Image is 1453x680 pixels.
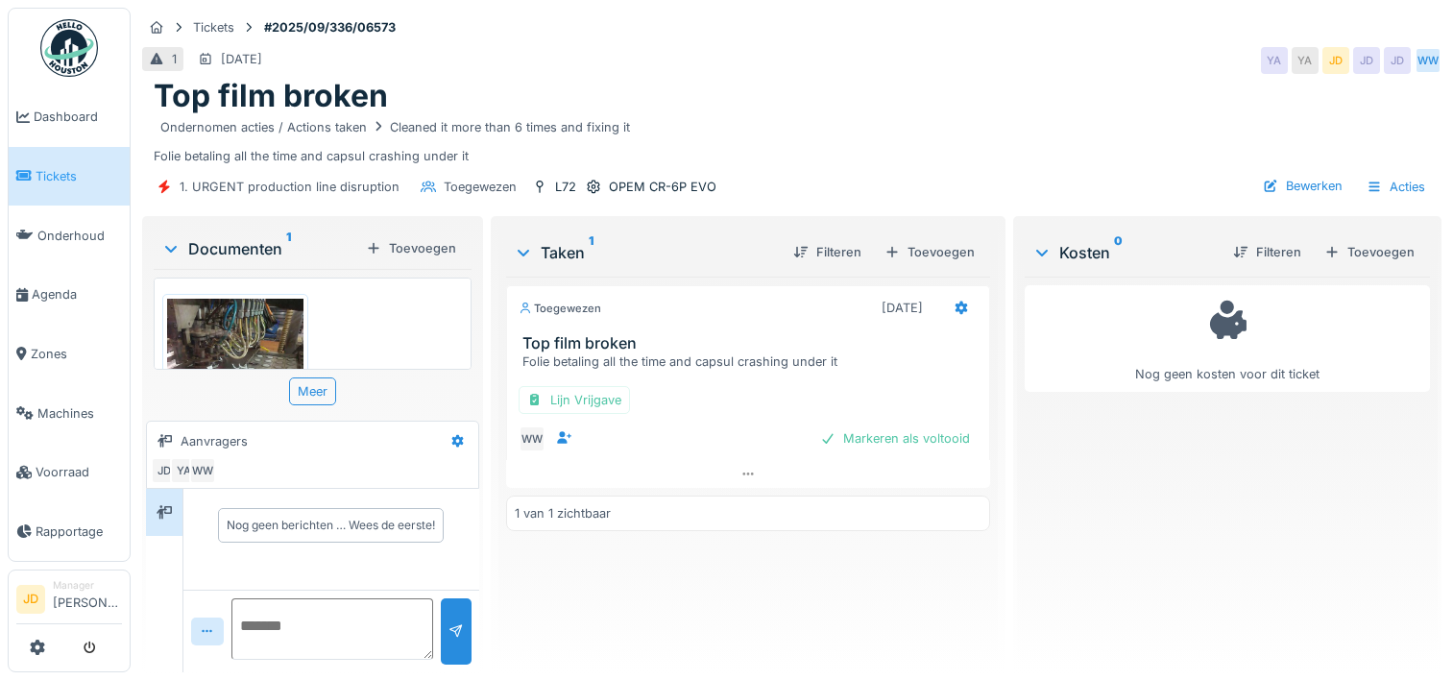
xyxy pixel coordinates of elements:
div: Folie betaling all the time and capsul crashing under it [154,115,1430,165]
div: Ondernomen acties / Actions taken Cleaned it more than 6 times and fixing it [160,118,630,136]
h3: Top film broken [522,334,981,352]
div: Toegewezen [519,301,601,317]
span: Rapportage [36,522,122,541]
img: Badge_color-CXgf-gQk.svg [40,19,98,77]
strong: #2025/09/336/06573 [256,18,403,36]
a: Voorraad [9,443,130,502]
div: Toevoegen [877,239,982,265]
a: JD Manager[PERSON_NAME] [16,578,122,624]
a: Zones [9,325,130,384]
div: YA [1292,47,1319,74]
li: [PERSON_NAME] [53,578,122,619]
div: Documenten [161,237,358,260]
h1: Top film broken [154,78,388,114]
div: JD [1353,47,1380,74]
div: Markeren als voltooid [812,425,978,451]
a: Machines [9,383,130,443]
div: 1 van 1 zichtbaar [515,504,611,522]
div: Acties [1358,173,1434,201]
li: JD [16,585,45,614]
div: OPEM CR-6P EVO [609,178,716,196]
div: Folie betaling all the time and capsul crashing under it [522,352,981,371]
div: Toevoegen [358,235,464,261]
div: Meer [289,377,336,405]
div: Filteren [1225,239,1309,265]
div: Lijn Vrijgave [519,386,630,414]
a: Rapportage [9,502,130,562]
div: WW [189,457,216,484]
sup: 1 [286,237,291,260]
div: Tickets [193,18,234,36]
div: YA [1261,47,1288,74]
div: Manager [53,578,122,593]
span: Onderhoud [37,227,122,245]
a: Agenda [9,265,130,325]
sup: 0 [1114,241,1123,264]
div: Nog geen berichten … Wees de eerste! [227,517,435,534]
div: Taken [514,241,778,264]
span: Dashboard [34,108,122,126]
span: Machines [37,404,122,423]
span: Zones [31,345,122,363]
div: Filteren [786,239,869,265]
span: Tickets [36,167,122,185]
div: [DATE] [221,50,262,68]
div: Toegewezen [444,178,517,196]
span: Voorraad [36,463,122,481]
a: Tickets [9,147,130,206]
div: Aanvragers [181,432,248,450]
div: [DATE] [882,299,923,317]
div: Bewerken [1255,173,1350,199]
div: L72 [555,178,576,196]
span: Agenda [32,285,122,304]
div: 1 [172,50,177,68]
a: Dashboard [9,87,130,147]
div: Nog geen kosten voor dit ticket [1037,294,1417,383]
div: YA [170,457,197,484]
div: JD [151,457,178,484]
div: JD [1384,47,1411,74]
div: Toevoegen [1317,239,1422,265]
sup: 1 [589,241,593,264]
img: rbyxz2hpp31kzr5hrdkda577qv76 [167,299,303,481]
div: WW [1415,47,1441,74]
a: Onderhoud [9,206,130,265]
div: Kosten [1032,241,1218,264]
div: 1. URGENT production line disruption [180,178,400,196]
div: WW [519,425,545,452]
div: JD [1322,47,1349,74]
